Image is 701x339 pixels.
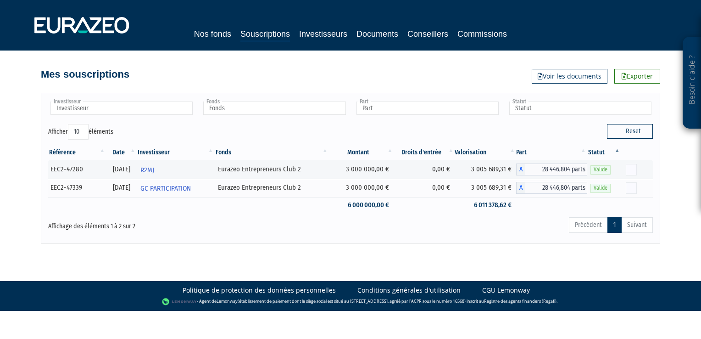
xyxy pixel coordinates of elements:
span: 28 446,804 parts [525,182,587,194]
span: GC PARTICIPATION [140,180,191,197]
a: CGU Lemonway [482,286,530,295]
td: 0,00 € [394,179,455,197]
a: Souscriptions [240,28,290,42]
a: Conseillers [407,28,448,40]
td: 3 005 689,31 € [455,160,516,179]
span: Valide [590,184,611,192]
div: A - Eurazeo Entrepreneurs Club 2 [516,182,587,194]
a: Politique de protection des données personnelles [183,286,336,295]
span: A [516,164,525,175]
td: 6 011 378,62 € [455,197,516,213]
span: Valide [590,165,611,174]
a: Investisseurs [299,28,347,40]
a: 1 [607,217,622,233]
img: logo-lemonway.png [162,297,197,306]
span: 28 446,804 parts [525,164,587,175]
a: Voir les documents [532,69,607,84]
select: Afficheréléments [68,124,89,140]
th: Part: activer pour trier la colonne par ordre croissant [516,145,587,160]
th: Référence : activer pour trier la colonne par ordre croissant [48,145,106,160]
div: EEC2-47280 [50,164,103,174]
div: - Agent de (établissement de paiement dont le siège social est situé au [STREET_ADDRESS], agréé p... [9,297,692,306]
i: [Français] Personne physique [84,185,89,191]
div: EEC2-47339 [50,183,103,192]
span: R2MJ [140,162,154,179]
p: Besoin d'aide ? [687,42,697,124]
td: 6 000 000,00 € [329,197,394,213]
span: A [516,182,525,194]
a: Registre des agents financiers (Regafi) [484,298,556,304]
a: GC PARTICIPATION [137,179,215,197]
div: Affichage des éléments 1 à 2 sur 2 [48,216,292,231]
th: Date: activer pour trier la colonne par ordre croissant [106,145,136,160]
td: 3 000 000,00 € [329,179,394,197]
th: Fonds: activer pour trier la colonne par ordre croissant [215,145,329,160]
button: Reset [607,124,653,139]
th: Droits d'entrée: activer pour trier la colonne par ordre croissant [394,145,455,160]
a: Nos fonds [194,28,231,40]
td: 3 005 689,31 € [455,179,516,197]
td: 0,00 € [394,160,455,179]
a: R2MJ [137,160,215,179]
div: A - Eurazeo Entrepreneurs Club 2 [516,164,587,175]
div: Eurazeo Entrepreneurs Club 2 [218,164,326,174]
i: [Français] Personne physique [85,167,90,172]
th: Valorisation: activer pour trier la colonne par ordre croissant [455,145,516,160]
a: Documents [356,28,398,40]
a: Exporter [614,69,660,84]
th: Statut : activer pour trier la colonne par ordre d&eacute;croissant [587,145,621,160]
div: [DATE] [109,164,133,174]
th: Investisseur: activer pour trier la colonne par ordre croissant [137,145,215,160]
i: Voir l'investisseur [208,180,211,197]
a: Lemonway [217,298,238,304]
td: 3 000 000,00 € [329,160,394,179]
div: Eurazeo Entrepreneurs Club 2 [218,183,326,192]
a: Commissions [457,28,507,40]
img: 1732889491-logotype_eurazeo_blanc_rvb.png [34,17,129,34]
a: Conditions générales d'utilisation [357,286,461,295]
i: Voir l'investisseur [208,162,211,179]
h4: Mes souscriptions [41,69,129,80]
label: Afficher éléments [48,124,113,140]
div: [DATE] [109,183,133,192]
th: Montant: activer pour trier la colonne par ordre croissant [329,145,394,160]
